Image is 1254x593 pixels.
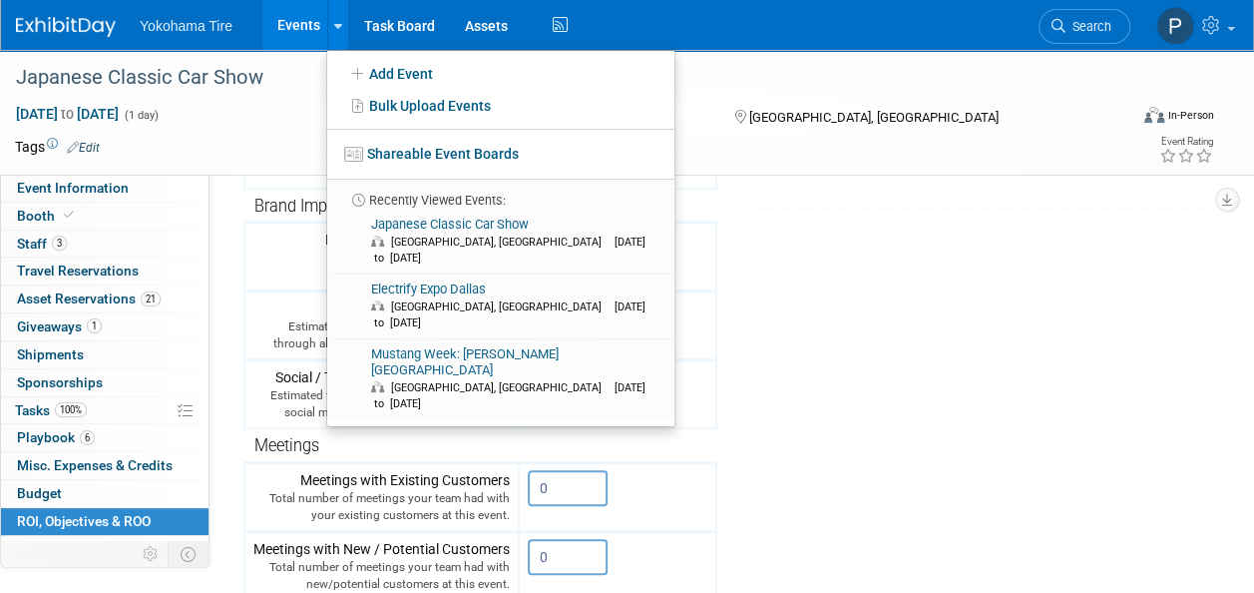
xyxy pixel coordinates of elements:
img: Format-Inperson.png [1144,107,1164,123]
a: Electrify Expo Dallas [GEOGRAPHIC_DATA], [GEOGRAPHIC_DATA] [DATE] to [DATE] [333,275,666,338]
span: [DATE] to [DATE] [371,300,645,329]
div: Japanese Classic Car Show [9,60,1111,96]
span: Shipments [17,346,84,362]
span: 6 [80,430,95,445]
a: Add Event [327,58,674,90]
div: Sponsorship Impressions [253,298,510,352]
span: Sponsorships [17,374,103,390]
a: ROI, Objectives & ROO [1,508,209,535]
span: 100% [55,402,87,417]
a: Tasks100% [1,397,209,424]
div: Total number of meetings your team had with new/potential customers at this event. [253,559,510,593]
span: (1 day) [123,109,159,122]
a: Giveaways1 [1,313,209,340]
a: Asset Reservations21 [1,286,209,312]
button: Committed [322,105,441,126]
span: Brand Impressions [254,197,386,216]
span: Budget [17,485,62,501]
span: Event Information [17,180,129,196]
div: Event Format [1040,104,1214,134]
span: Asset Reservations [17,291,161,306]
span: 4 [102,541,117,556]
span: Playbook [17,429,95,445]
a: Bulk Upload Events [327,90,674,122]
span: Tasks [15,402,87,418]
span: [GEOGRAPHIC_DATA], [GEOGRAPHIC_DATA] [391,236,612,249]
div: Event Rating [1159,137,1213,147]
a: Playbook6 [1,424,209,451]
li: Recently Viewed Events: [327,179,674,210]
span: Attachments [17,541,117,557]
a: Shareable Event Boards [327,136,674,172]
span: Travel Reservations [17,263,139,279]
a: Travel Reservations [1,258,209,285]
span: 3 [52,236,67,251]
span: [DATE] [DATE] [15,105,120,123]
span: Giveaways [17,318,102,334]
a: Sponsorships [1,369,209,396]
i: Booth reservation complete [64,210,74,221]
span: Search [1065,19,1111,34]
img: ExhibitDay [16,17,116,37]
div: Social / Traditional Media Impressions [253,367,510,421]
a: Budget [1,480,209,507]
span: [GEOGRAPHIC_DATA], [GEOGRAPHIC_DATA] [391,300,612,313]
a: Japanese Classic Car Show [GEOGRAPHIC_DATA], [GEOGRAPHIC_DATA] [DATE] to [DATE] [333,210,666,274]
img: Paris Hull [1156,7,1194,45]
a: Attachments4 [1,536,209,563]
span: [DATE] to [DATE] [371,236,645,265]
div: Estimated total number of people reached through all your sponsorships for this event. [253,318,510,352]
a: Shipments [1,341,209,368]
a: Mustang Week: [PERSON_NAME][GEOGRAPHIC_DATA] [GEOGRAPHIC_DATA], [GEOGRAPHIC_DATA] [DATE] to [DATE] [333,339,666,420]
span: ROI, Objectives & ROO [17,513,151,529]
span: Yokohama Tire [140,18,232,34]
div: Estimated total number of people reached via social media or traditional media coverage. [253,387,510,421]
div: Estimated total number of people who saw your booth at this event. [253,250,510,284]
a: Booth [1,203,209,230]
span: 21 [141,292,161,306]
a: Event Information [1,175,209,202]
a: Misc. Expenses & Credits [1,452,209,479]
span: [GEOGRAPHIC_DATA], [GEOGRAPHIC_DATA] [391,381,612,394]
div: In-Person [1167,108,1214,123]
div: Meetings with Existing Customers [253,470,510,524]
img: seventboard-3.png [344,147,363,162]
div: Booth Walk-bys / Impressions [253,230,510,284]
span: Booth [17,208,78,224]
span: [GEOGRAPHIC_DATA], [GEOGRAPHIC_DATA] [749,110,999,125]
span: Staff [17,236,67,252]
span: 1 [87,318,102,333]
span: Misc. Expenses & Credits [17,457,173,473]
td: Toggle Event Tabs [169,541,209,567]
span: Meetings [254,436,319,455]
div: Total number of meetings your team had with your existing customers at this event. [253,490,510,524]
a: Search [1039,9,1130,44]
a: Staff3 [1,231,209,258]
a: Edit [67,141,100,155]
td: Personalize Event Tab Strip [134,541,169,567]
td: Tags [15,137,100,157]
div: Meetings with New / Potential Customers [253,539,510,593]
span: to [58,106,77,122]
